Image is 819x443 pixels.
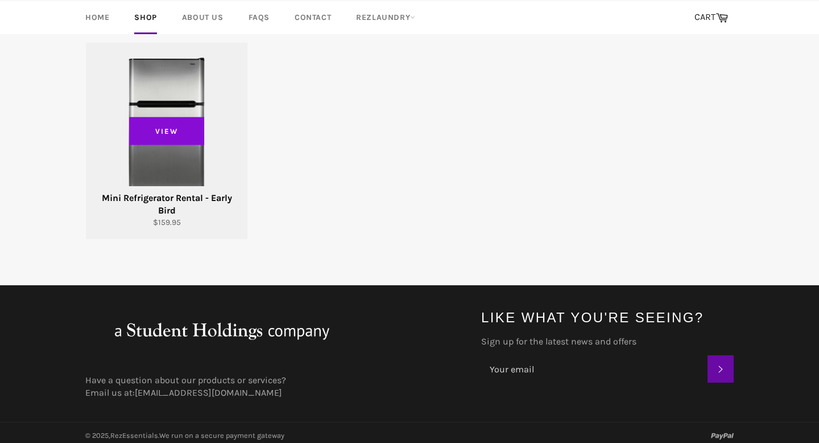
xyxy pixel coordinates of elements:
img: aStudentHoldingsNFPcompany_large.png [85,308,358,354]
a: About Us [171,1,235,34]
a: Mini Refrigerator Rental - Early Bird Mini Refrigerator Rental - Early Bird $159.95 View [85,43,247,240]
div: Have a question about our products or services? Email us at: [74,374,470,399]
span: View [129,117,204,145]
a: Home [74,1,121,34]
a: Shop [123,1,168,34]
div: Mini Refrigerator Rental - Early Bird [93,192,241,217]
a: RezLaundry [345,1,427,34]
input: Your email [481,355,708,383]
h4: Like what you're seeing? [481,308,734,327]
a: CART [689,6,734,30]
small: © 2025, . [85,431,284,440]
label: Sign up for the latest news and offers [481,335,734,348]
a: FAQs [237,1,281,34]
a: [EMAIL_ADDRESS][DOMAIN_NAME] [135,387,282,398]
a: RezEssentials [110,431,158,440]
a: Contact [283,1,342,34]
a: We run on a secure payment gateway [159,431,284,440]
